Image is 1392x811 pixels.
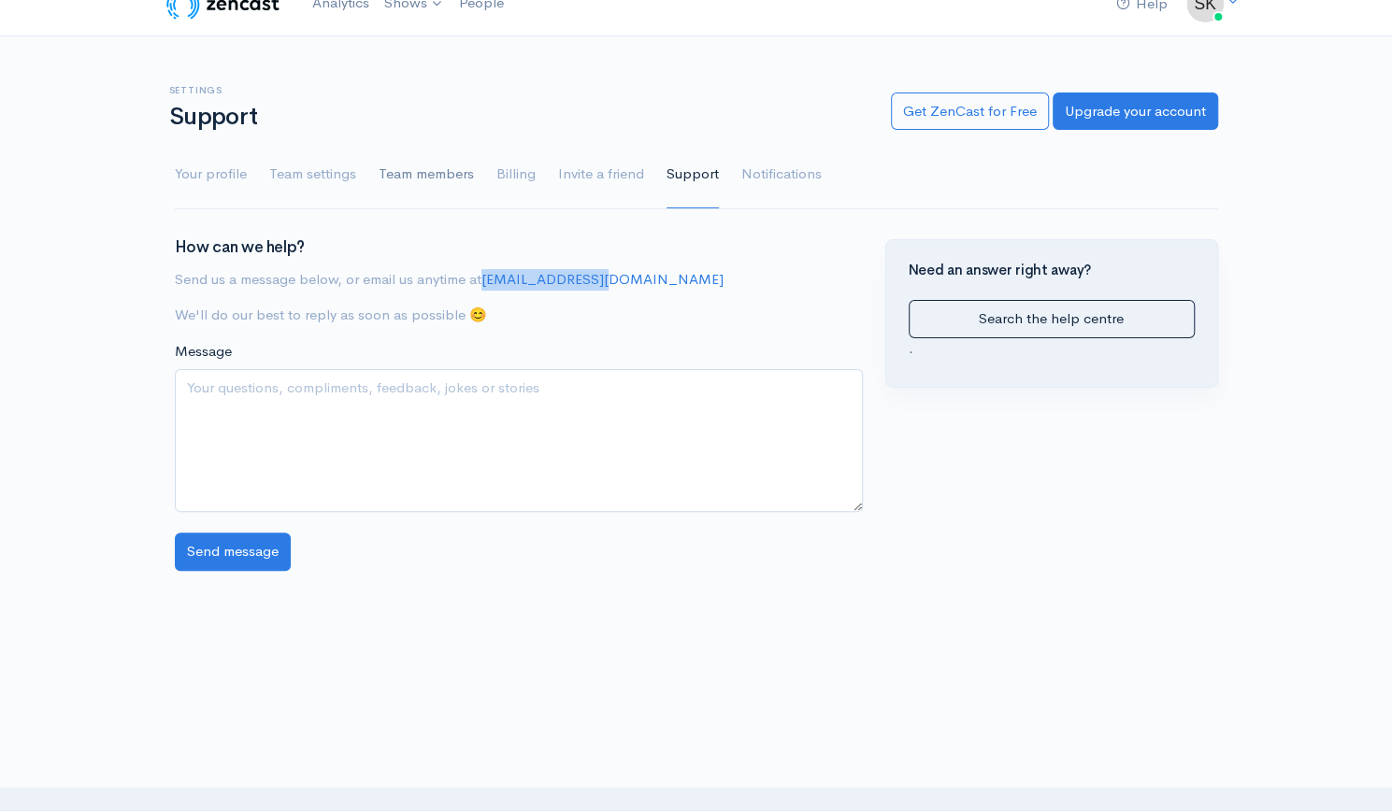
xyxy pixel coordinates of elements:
input: Send message [175,533,291,571]
p: Send us a message below, or email us anytime at [175,269,863,291]
h4: Need an answer right away? [909,263,1195,278]
label: Message [175,341,232,363]
a: Support [667,141,719,208]
p: We'll do our best to reply as soon as possible 😊 [175,305,863,326]
a: Invite a friend [558,141,644,208]
a: Your profile [175,141,247,208]
a: Search the help centre [909,300,1195,338]
div: . [909,300,1195,359]
a: Upgrade your account [1053,92,1218,131]
a: Notifications [741,141,822,208]
h1: Support [169,104,868,131]
a: Team members [379,141,474,208]
a: Team settings [269,141,356,208]
a: Billing [496,141,536,208]
h3: How can we help? [175,239,863,257]
a: Get ZenCast for Free [891,92,1049,131]
a: [EMAIL_ADDRESS][DOMAIN_NAME] [481,270,724,288]
h6: Settings [169,85,868,95]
